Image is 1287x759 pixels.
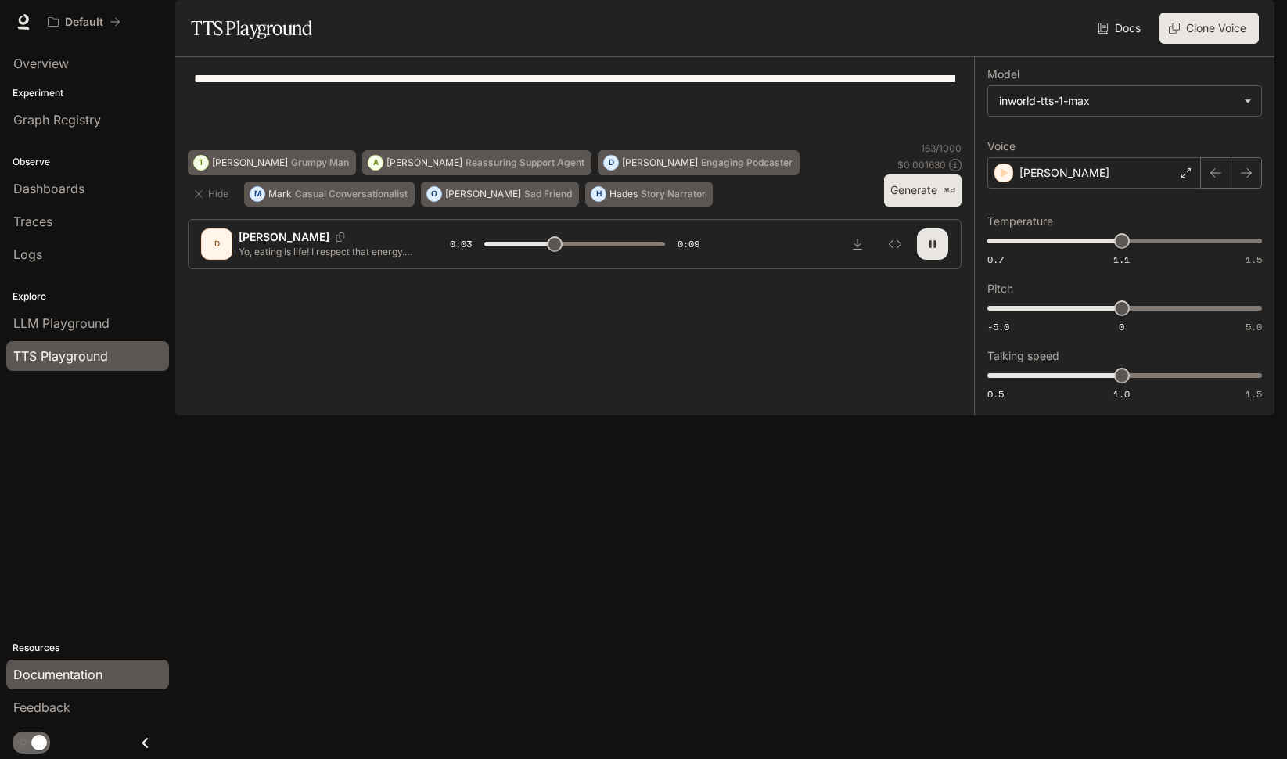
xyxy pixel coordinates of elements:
[191,13,312,44] h1: TTS Playground
[987,69,1019,80] p: Model
[362,150,591,175] button: A[PERSON_NAME]Reassuring Support Agent
[244,182,415,207] button: MMarkCasual Conversationalist
[204,232,229,257] div: D
[591,182,606,207] div: H
[944,186,955,196] p: ⌘⏎
[987,216,1053,227] p: Temperature
[678,236,699,252] span: 0:09
[641,189,706,199] p: Story Narrator
[842,228,873,260] button: Download audio
[194,150,208,175] div: T
[988,86,1261,116] div: inworld-tts-1-max
[987,283,1013,294] p: Pitch
[41,6,128,38] button: All workspaces
[212,158,288,167] p: [PERSON_NAME]
[1246,320,1262,333] span: 5.0
[585,182,713,207] button: HHadesStory Narrator
[701,158,793,167] p: Engaging Podcaster
[598,150,800,175] button: D[PERSON_NAME]Engaging Podcaster
[188,182,238,207] button: Hide
[524,189,572,199] p: Sad Friend
[1246,387,1262,401] span: 1.5
[921,142,962,155] p: 163 / 1000
[1095,13,1147,44] a: Docs
[1113,253,1130,266] span: 1.1
[188,150,356,175] button: T[PERSON_NAME]Grumpy Man
[1113,387,1130,401] span: 1.0
[329,232,351,242] button: Copy Voice ID
[604,150,618,175] div: D
[987,320,1009,333] span: -5.0
[291,158,349,167] p: Grumpy Man
[884,174,962,207] button: Generate⌘⏎
[386,158,462,167] p: [PERSON_NAME]
[897,158,946,171] p: $ 0.001630
[1246,253,1262,266] span: 1.5
[65,16,103,29] p: Default
[1119,320,1124,333] span: 0
[1019,165,1109,181] p: [PERSON_NAME]
[879,228,911,260] button: Inspect
[999,93,1236,109] div: inworld-tts-1-max
[987,141,1016,152] p: Voice
[427,182,441,207] div: O
[250,182,264,207] div: M
[987,387,1004,401] span: 0.5
[421,182,579,207] button: O[PERSON_NAME]Sad Friend
[239,229,329,245] p: [PERSON_NAME]
[295,189,408,199] p: Casual Conversationalist
[622,158,698,167] p: [PERSON_NAME]
[987,351,1059,362] p: Talking speed
[466,158,584,167] p: Reassuring Support Agent
[445,189,521,199] p: [PERSON_NAME]
[450,236,472,252] span: 0:03
[368,150,383,175] div: A
[1159,13,1259,44] button: Clone Voice
[268,189,292,199] p: Mark
[609,189,638,199] p: Hades
[987,253,1004,266] span: 0.7
[239,245,412,258] p: Yo, eating is life! I respect that energy. But tell me more - what's your whole day like? Like, d...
